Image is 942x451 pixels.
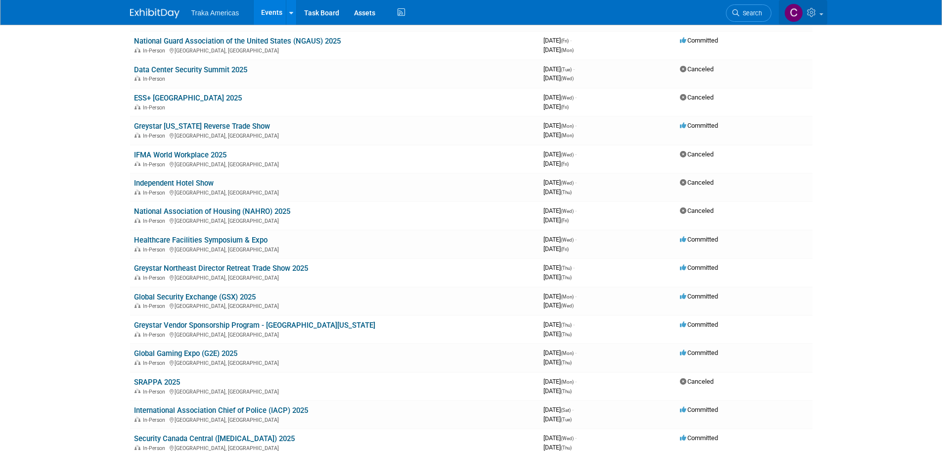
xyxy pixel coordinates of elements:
div: [GEOGRAPHIC_DATA], [GEOGRAPHIC_DATA] [134,131,536,139]
span: [DATE] [543,358,572,366]
a: ESS+ [GEOGRAPHIC_DATA] 2025 [134,94,242,102]
div: [GEOGRAPHIC_DATA], [GEOGRAPHIC_DATA] [134,245,536,253]
span: (Wed) [561,180,574,186]
a: Search [726,4,771,22]
span: - [575,293,577,300]
span: [DATE] [543,330,572,338]
span: [DATE] [543,150,577,158]
span: - [575,236,577,243]
span: - [575,434,577,442]
span: (Wed) [561,237,574,243]
span: (Wed) [561,208,574,214]
span: [DATE] [543,349,577,356]
img: In-Person Event [135,133,140,138]
span: (Wed) [561,436,574,441]
span: (Thu) [561,445,572,451]
img: In-Person Event [135,218,140,223]
a: International Association Chief of Police (IACP) 2025 [134,406,308,415]
span: - [575,150,577,158]
span: - [572,406,574,413]
span: In-Person [143,417,168,423]
span: (Fri) [561,218,569,223]
a: Global Security Exchange (GSX) 2025 [134,293,256,301]
span: (Fri) [561,38,569,44]
a: Independent Hotel Show [134,179,214,188]
span: In-Person [143,48,168,54]
div: [GEOGRAPHIC_DATA], [GEOGRAPHIC_DATA] [134,415,536,423]
span: In-Person [143,190,168,196]
span: In-Person [143,104,168,111]
div: [GEOGRAPHIC_DATA], [GEOGRAPHIC_DATA] [134,358,536,366]
a: Security Canada Central ([MEDICAL_DATA]) 2025 [134,434,295,443]
span: - [575,349,577,356]
span: In-Person [143,218,168,224]
span: - [573,264,575,271]
span: (Fri) [561,161,569,167]
div: [GEOGRAPHIC_DATA], [GEOGRAPHIC_DATA] [134,160,536,168]
span: [DATE] [543,94,577,101]
span: [DATE] [543,103,569,110]
a: National Guard Association of the United States (NGAUS) 2025 [134,37,341,46]
span: In-Person [143,360,168,366]
img: ExhibitDay [130,8,179,18]
span: In-Person [143,76,168,82]
span: (Thu) [561,190,572,195]
span: Committed [680,321,718,328]
a: Healthcare Facilities Symposium & Expo [134,236,268,245]
div: [GEOGRAPHIC_DATA], [GEOGRAPHIC_DATA] [134,216,536,224]
span: [DATE] [543,131,574,139]
span: - [575,179,577,186]
span: - [573,65,575,73]
span: (Thu) [561,389,572,394]
span: (Mon) [561,379,574,385]
span: (Mon) [561,48,574,53]
a: National Association of Housing (NAHRO) 2025 [134,207,290,216]
span: - [575,378,577,385]
span: Canceled [680,150,714,158]
span: In-Person [143,19,168,26]
span: [DATE] [543,406,574,413]
span: [DATE] [543,65,575,73]
span: (Mon) [561,133,574,138]
span: [DATE] [543,444,572,451]
span: Traka Americas [191,9,239,17]
span: [DATE] [543,160,569,167]
span: Canceled [680,207,714,214]
div: [GEOGRAPHIC_DATA], [GEOGRAPHIC_DATA] [134,273,536,281]
img: In-Person Event [135,303,140,308]
div: [GEOGRAPHIC_DATA], [GEOGRAPHIC_DATA] [134,46,536,54]
span: - [575,94,577,101]
a: SRAPPA 2025 [134,378,180,387]
span: [DATE] [543,264,575,271]
img: In-Person Event [135,332,140,337]
span: In-Person [143,303,168,309]
img: In-Person Event [135,275,140,280]
a: Greystar [US_STATE] Reverse Trade Show [134,122,270,131]
span: [DATE] [543,321,575,328]
a: IFMA World Workplace 2025 [134,150,226,159]
span: [DATE] [543,46,574,53]
span: [DATE] [543,387,572,395]
span: [DATE] [543,236,577,243]
span: In-Person [143,247,168,253]
a: Data Center Security Summit 2025 [134,65,247,74]
span: [DATE] [543,207,577,214]
a: Greystar Vendor Sponsorship Program - [GEOGRAPHIC_DATA][US_STATE] [134,321,375,330]
span: In-Person [143,332,168,338]
span: [DATE] [543,273,572,281]
span: (Fri) [561,247,569,252]
span: Committed [680,37,718,44]
span: In-Person [143,275,168,281]
img: In-Person Event [135,445,140,450]
span: [DATE] [543,434,577,442]
span: (Thu) [561,360,572,365]
span: (Mon) [561,294,574,300]
span: Committed [680,349,718,356]
img: In-Person Event [135,389,140,394]
span: (Mon) [561,351,574,356]
span: (Wed) [561,76,574,81]
span: (Thu) [561,275,572,280]
span: [DATE] [543,216,569,224]
span: [DATE] [543,378,577,385]
div: [GEOGRAPHIC_DATA], [GEOGRAPHIC_DATA] [134,330,536,338]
